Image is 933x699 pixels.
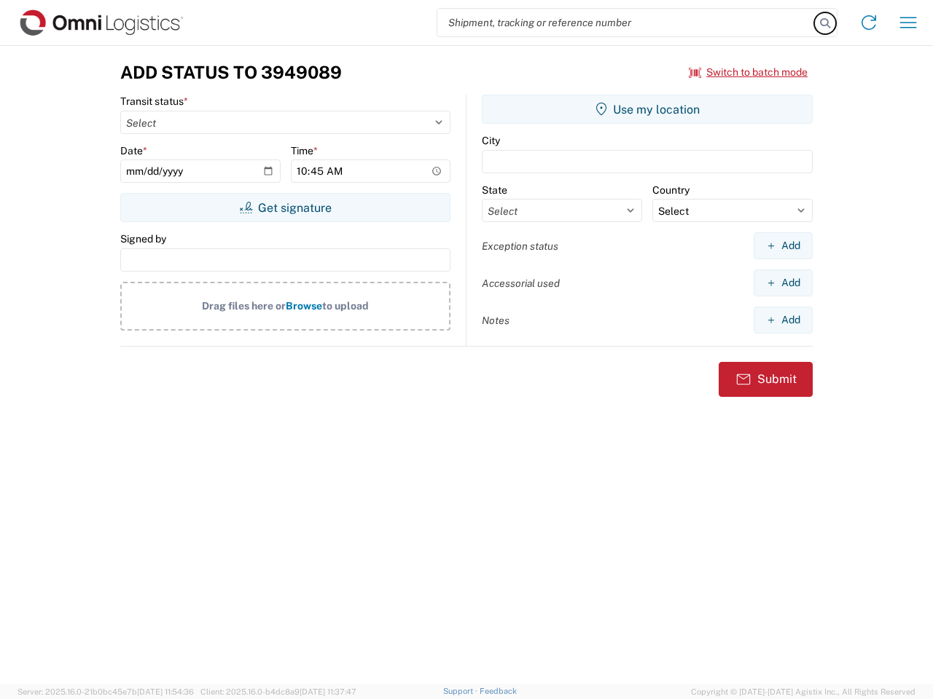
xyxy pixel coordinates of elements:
[482,314,510,327] label: Notes
[754,307,813,333] button: Add
[120,95,188,108] label: Transit status
[137,687,194,696] span: [DATE] 11:54:36
[17,687,194,696] span: Server: 2025.16.0-21b0bc45e7b
[437,9,815,36] input: Shipment, tracking or reference number
[754,269,813,296] button: Add
[482,183,507,197] label: State
[202,300,286,312] span: Drag files here or
[652,183,690,197] label: Country
[120,193,450,222] button: Get signature
[120,62,342,83] h3: Add Status to 3949089
[754,232,813,259] button: Add
[286,300,322,312] span: Browse
[480,687,517,695] a: Feedback
[200,687,356,696] span: Client: 2025.16.0-b4dc8a9
[300,687,356,696] span: [DATE] 11:37:47
[689,60,808,84] button: Switch to batch mode
[482,240,558,253] label: Exception status
[482,134,500,147] label: City
[719,362,813,397] button: Submit
[482,277,560,290] label: Accessorial used
[482,95,813,124] button: Use my location
[443,687,480,695] a: Support
[322,300,369,312] span: to upload
[120,232,166,245] label: Signed by
[691,685,916,698] span: Copyright © [DATE]-[DATE] Agistix Inc., All Rights Reserved
[291,144,318,157] label: Time
[120,144,147,157] label: Date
